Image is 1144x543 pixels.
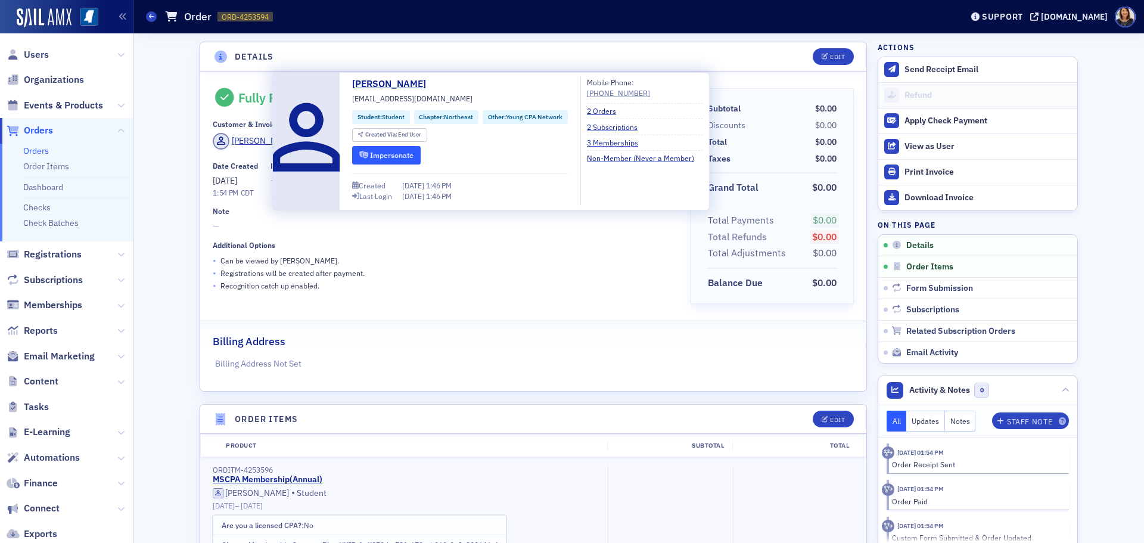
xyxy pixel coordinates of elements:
[945,411,976,432] button: Notes
[708,181,758,195] div: Grand Total
[1041,11,1108,22] div: [DOMAIN_NAME]
[7,324,58,337] a: Reports
[213,220,673,232] span: —
[7,99,103,112] a: Events & Products
[241,501,263,510] span: [DATE]
[587,77,650,99] div: Mobile Phone:
[24,502,60,515] span: Connect
[24,350,95,363] span: Email Marketing
[24,73,84,86] span: Organizations
[904,64,1071,75] div: Send Receipt Email
[878,219,1078,230] h4: On this page
[24,248,82,261] span: Registrations
[892,496,1061,507] div: Order Paid
[24,99,103,112] span: Events & Products
[878,159,1077,185] a: Print Invoice
[815,120,837,131] span: $0.00
[904,141,1071,152] div: View as User
[24,401,49,414] span: Tasks
[708,136,731,148] span: Total
[878,42,915,52] h4: Actions
[815,136,837,147] span: $0.00
[906,411,945,432] button: Updates
[24,48,49,61] span: Users
[24,451,80,464] span: Automations
[708,181,763,195] span: Grand Total
[708,246,790,260] span: Total Adjustments
[213,255,216,267] span: •
[184,10,212,24] h1: Order
[830,417,845,423] div: Edit
[1115,7,1136,27] span: Profile
[906,240,934,251] span: Details
[213,466,599,474] div: ORDITM-4253596
[906,347,958,358] span: Email Activity
[24,477,58,490] span: Finance
[23,161,69,172] a: Order Items
[7,375,58,388] a: Content
[213,120,284,129] div: Customer & Invoicee
[587,153,703,163] a: Non-Member (Never a Member)
[815,153,837,164] span: $0.00
[7,401,49,414] a: Tasks
[483,110,568,124] div: Other:
[897,522,944,530] time: 8/22/2025 01:54 PM
[419,113,473,122] a: Chapter:Northeast
[359,182,386,189] div: Created
[7,502,60,515] a: Connect
[213,334,285,349] h2: Billing Address
[488,113,562,122] a: Other:Young CPA Network
[213,162,258,170] div: Date Created
[708,230,771,244] span: Total Refunds
[213,474,322,485] a: MSCPA Membership(Annual)
[892,459,1061,470] div: Order Receipt Sent
[813,214,837,226] span: $0.00
[17,8,71,27] a: SailAMX
[220,255,339,266] p: Can be viewed by [PERSON_NAME] .
[882,520,894,532] div: Activity
[1030,13,1112,21] button: [DOMAIN_NAME]
[213,501,235,510] span: [DATE]
[222,520,301,530] span: Are you a licensed CPA?
[878,108,1077,134] button: Apply Check Payment
[23,182,63,193] a: Dashboard
[7,299,82,312] a: Memberships
[213,488,289,499] a: [PERSON_NAME]
[271,175,301,187] span: —
[238,90,295,106] div: Fully Paid
[897,448,944,457] time: 8/22/2025 01:54 PM
[7,73,84,86] a: Organizations
[7,248,82,261] a: Registrations
[906,283,973,294] span: Form Submission
[1007,418,1052,425] div: Staff Note
[402,191,426,201] span: [DATE]
[352,146,421,165] button: Impersonate
[213,515,506,535] td: :
[24,324,58,337] span: Reports
[708,119,745,132] div: Discounts
[488,113,506,121] span: Other :
[365,132,422,138] div: End User
[708,119,750,132] span: Discounts
[607,441,732,451] div: Subtotal
[213,241,275,250] div: Additional Options
[732,441,857,451] div: Total
[271,162,301,170] div: Due Date
[7,274,83,287] a: Subscriptions
[892,532,1061,543] div: Custom Form Submitted & Order Updated
[352,93,472,104] span: [EMAIL_ADDRESS][DOMAIN_NAME]
[812,231,837,243] span: $0.00
[222,12,269,22] span: ORD-4253594
[213,487,599,510] div: Student
[708,213,774,228] div: Total Payments
[414,110,479,124] div: Chapter:
[357,113,405,122] a: Student:Student
[906,326,1015,337] span: Related Subscription Orders
[708,276,763,290] div: Balance Due
[813,247,837,259] span: $0.00
[213,188,238,197] time: 1:54 PM
[7,451,80,464] a: Automations
[23,145,49,156] a: Orders
[974,383,989,398] span: 0
[813,411,854,427] button: Edit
